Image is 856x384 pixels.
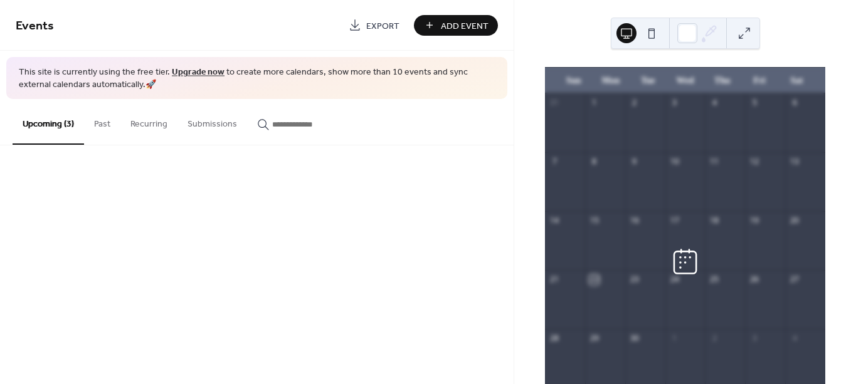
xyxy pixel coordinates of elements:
[630,68,667,93] div: Tue
[629,333,640,344] div: 30
[667,68,704,93] div: Wed
[749,98,760,108] div: 5
[709,215,720,226] div: 18
[592,68,629,93] div: Mon
[549,98,560,108] div: 31
[589,98,600,108] div: 1
[704,68,741,93] div: Thu
[549,215,560,226] div: 14
[549,274,560,285] div: 21
[669,274,680,285] div: 24
[120,99,177,143] button: Recurring
[790,274,800,285] div: 27
[749,333,760,344] div: 3
[709,333,720,344] div: 2
[709,157,720,167] div: 11
[555,68,592,93] div: Sun
[790,333,800,344] div: 4
[629,98,640,108] div: 2
[589,157,600,167] div: 8
[749,215,760,226] div: 19
[669,98,680,108] div: 3
[549,333,560,344] div: 28
[629,274,640,285] div: 23
[790,215,800,226] div: 20
[589,333,600,344] div: 29
[709,274,720,285] div: 25
[741,68,778,93] div: Fri
[366,19,399,33] span: Export
[441,19,489,33] span: Add Event
[172,64,225,81] a: Upgrade now
[177,99,247,143] button: Submissions
[669,215,680,226] div: 17
[669,333,680,344] div: 1
[749,274,760,285] div: 26
[339,15,409,36] a: Export
[669,157,680,167] div: 10
[790,98,800,108] div: 6
[84,99,120,143] button: Past
[16,14,54,38] span: Events
[629,157,640,167] div: 9
[13,99,84,145] button: Upcoming (3)
[589,215,600,226] div: 15
[709,98,720,108] div: 4
[790,157,800,167] div: 13
[19,66,495,91] span: This site is currently using the free tier. to create more calendars, show more than 10 events an...
[414,15,498,36] button: Add Event
[549,157,560,167] div: 7
[589,274,600,285] div: 22
[629,215,640,226] div: 16
[778,68,815,93] div: Sat
[749,157,760,167] div: 12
